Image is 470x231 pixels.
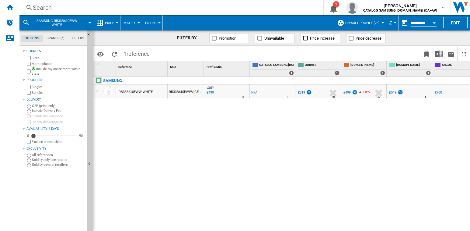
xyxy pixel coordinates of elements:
span: -3.85 [362,91,368,94]
div: Delivery Time : 0 day [242,94,244,100]
input: Sites [27,56,31,60]
img: promotionV3.png [397,90,403,95]
button: Edit [443,17,468,28]
span: reference [127,51,150,57]
md-tab-item: Filters [68,35,88,42]
div: Sort None [117,61,167,71]
span: Prices [145,21,156,25]
button: Maximize [458,47,470,61]
div: CURRYS 1 offers sold by CURRYS [297,61,341,76]
i: % [361,90,365,97]
div: SAMSUNG RB33B610EWW WHITE [23,15,90,30]
button: md-calendar [399,17,411,29]
input: Include delivery price [27,114,31,118]
input: Include my assortment within stats [27,68,31,75]
div: Delivery Time : 37 days [377,94,381,100]
span: £ [389,20,392,26]
button: Matrix [124,15,139,30]
button: Open calendar [429,16,440,27]
button: Unavailable [255,33,294,43]
span: CATALOG SAMSUNG [DOMAIN_NAME] (DA+AV) [259,63,294,68]
div: £519 [298,91,305,94]
div: Products [26,78,84,83]
div: £700 [434,90,442,96]
div: Price [96,15,117,30]
span: Price decrease [356,36,381,41]
label: All references [32,153,84,157]
input: OFF (price only) [27,105,31,108]
div: Delivery Time : 1 day [424,94,426,100]
div: Availability 4 Days [26,126,84,131]
label: Include my assortment within stats [32,67,84,76]
div: CATALOG SAMSUNG [DOMAIN_NAME] (DA+AV) 1 offers sold by CATALOG SAMSUNG UK.IE (DA+AV) [251,61,295,76]
div: £519 [297,90,312,96]
span: Matrix [124,21,136,25]
div: 1 offers sold by AO.COM [426,71,431,75]
div: £499 [343,90,358,96]
div: Default profile (28) [337,15,383,30]
label: Marketplaces [32,62,84,66]
div: £499 [343,91,351,94]
img: promotionV3.png [352,90,358,95]
button: Bookmark this report [420,47,433,61]
label: Sold by several retailers [32,162,84,167]
img: excel-24x24.png [435,50,443,58]
label: Include Delivery Fee [32,108,84,113]
div: Search [33,3,308,12]
span: SKU [170,65,176,69]
span: Price [105,21,114,25]
img: mysite-bg-18x18.png [32,67,35,70]
img: profile.jpg [346,2,358,14]
div: [DOMAIN_NAME] 1 offers sold by AMAZON.CO.UK [342,61,386,76]
div: Profile Min Sort None [205,61,249,71]
div: £519 [389,91,396,94]
label: Display delivery price [32,120,84,124]
button: £ [389,15,395,30]
span: Promotion [219,36,236,41]
md-tab-item: Options [21,35,43,42]
md-tab-item: Brands (*) [43,35,68,42]
button: Price [105,15,117,30]
button: Prices [145,15,159,30]
b: CATALOG SAMSUNG [DOMAIN_NAME] (DA+AV) [363,9,437,12]
div: Sort None [205,61,249,71]
img: promotionV3.png [306,90,312,95]
div: SKU Sort None [169,61,204,71]
div: Delivery Time : 28 days [331,94,335,100]
span: 1 [120,47,153,59]
div: N/A [251,90,257,96]
div: [DOMAIN_NAME] 1 offers sold by AO.COM [388,61,432,76]
div: Click to filter on that brand [103,77,122,84]
button: Price increase [301,33,340,43]
div: Reference Sort None [117,61,167,71]
input: Sold by several retailers [27,163,31,167]
div: Delivery [26,97,84,102]
div: RB33B610EWW/[GEOGRAPHIC_DATA] [168,84,204,98]
span: Unavailable [264,36,284,41]
input: Bundles [27,91,31,95]
span: [PERSON_NAME] [363,3,437,9]
span: [DOMAIN_NAME] [350,63,385,68]
div: 1 offers sold by CURRYS [335,71,339,75]
button: Options [94,48,106,59]
input: Marketplaces [27,62,31,66]
span: VERY [207,86,214,89]
input: Display delivery price [27,120,31,124]
div: Sort None [103,61,116,71]
div: 90 [78,133,84,138]
div: 1 [333,1,339,7]
div: £519 [388,90,403,96]
input: All references [27,154,31,158]
button: Reload [108,47,120,61]
img: alerts-logo.svg [6,19,13,26]
md-slider: Availability [32,133,76,139]
input: Singles [27,85,31,89]
button: Default profile (28) [345,15,383,30]
div: Delivery Time : 0 day [287,94,289,100]
div: FILTER BY [177,35,203,41]
button: Promotion [209,33,249,43]
span: SAMSUNG RB33B610EWW WHITE [32,19,81,27]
